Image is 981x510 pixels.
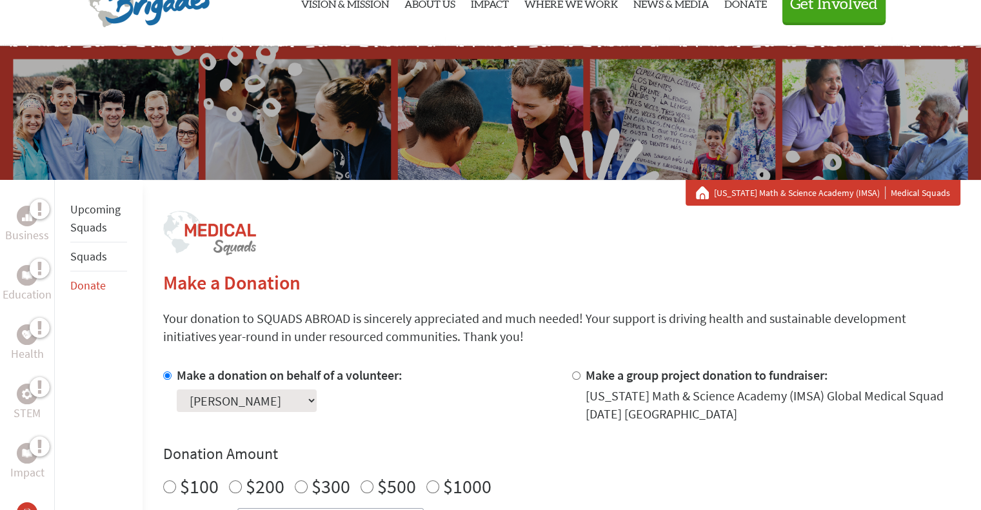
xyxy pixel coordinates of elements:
[22,330,32,338] img: Health
[70,202,121,235] a: Upcoming Squads
[3,265,52,304] a: EducationEducation
[180,474,219,498] label: $100
[70,271,127,300] li: Donate
[70,249,107,264] a: Squads
[14,404,41,422] p: STEM
[696,186,950,199] div: Medical Squads
[17,443,37,464] div: Impact
[3,286,52,304] p: Education
[377,474,416,498] label: $500
[586,387,960,423] div: [US_STATE] Math & Science Academy (IMSA) Global Medical Squad [DATE] [GEOGRAPHIC_DATA]
[70,278,106,293] a: Donate
[312,474,350,498] label: $300
[177,367,402,383] label: Make a donation on behalf of a volunteer:
[10,443,45,482] a: ImpactImpact
[11,324,44,363] a: HealthHealth
[22,271,32,280] img: Education
[10,464,45,482] p: Impact
[70,242,127,271] li: Squads
[11,345,44,363] p: Health
[443,474,491,498] label: $1000
[714,186,886,199] a: [US_STATE] Math & Science Academy (IMSA)
[70,195,127,242] li: Upcoming Squads
[163,444,960,464] h4: Donation Amount
[163,271,960,294] h2: Make a Donation
[163,211,256,255] img: logo-medical-squads.png
[22,449,32,458] img: Impact
[22,211,32,221] img: Business
[17,265,37,286] div: Education
[14,384,41,422] a: STEMSTEM
[163,309,960,346] p: Your donation to SQUADS ABROAD is sincerely appreciated and much needed! Your support is driving ...
[22,389,32,399] img: STEM
[246,474,284,498] label: $200
[17,206,37,226] div: Business
[586,367,828,383] label: Make a group project donation to fundraiser:
[17,384,37,404] div: STEM
[5,206,49,244] a: BusinessBusiness
[5,226,49,244] p: Business
[17,324,37,345] div: Health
